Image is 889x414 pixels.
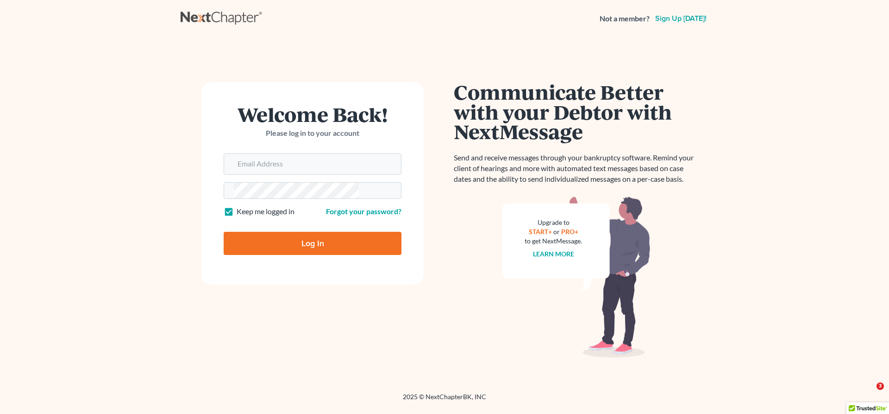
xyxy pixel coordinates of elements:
[224,104,401,124] h1: Welcome Back!
[454,82,699,141] h1: Communicate Better with your Debtor with NextMessage
[533,250,574,258] a: Learn more
[553,228,560,236] span: or
[858,382,880,405] iframe: Intercom live chat
[876,382,884,390] span: 3
[525,218,582,227] div: Upgrade to
[525,236,582,246] div: to get NextMessage.
[181,392,708,409] div: 2025 © NextChapterBK, INC
[224,232,401,255] input: Log In
[326,207,401,216] a: Forgot your password?
[653,15,708,22] a: Sign up [DATE]!
[561,228,578,236] a: PRO+
[224,128,401,139] p: Please log in to your account
[502,196,651,358] img: nextmessage_bg-59042aed3d76b12b5cd301f8e5b87938c9018125f34e5fa2b7a6b67550977c72.svg
[600,13,650,24] strong: Not a member?
[234,154,401,174] input: Email Address
[454,153,699,185] p: Send and receive messages through your bankruptcy software. Remind your client of hearings and mo...
[529,228,552,236] a: START+
[237,206,294,217] label: Keep me logged in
